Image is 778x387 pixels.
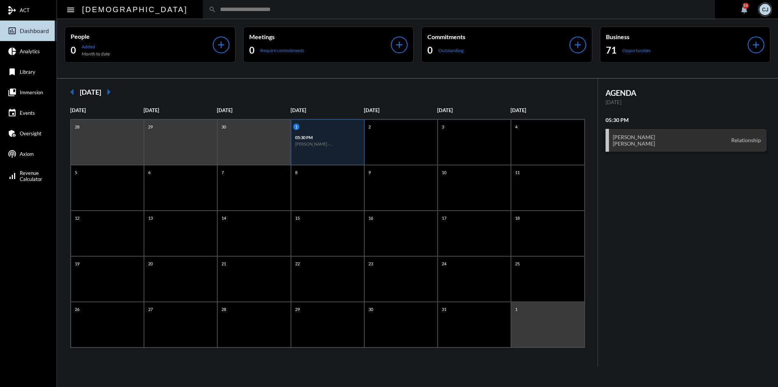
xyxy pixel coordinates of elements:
span: Events [20,110,35,116]
p: 20 [146,260,155,267]
p: 28 [220,306,228,312]
p: [DATE] [70,107,144,113]
p: 5 [73,169,79,176]
p: 22 [293,260,302,267]
p: 7 [220,169,226,176]
mat-icon: admin_panel_settings [8,129,17,138]
mat-icon: signal_cellular_alt [8,171,17,181]
div: 35 [743,3,749,9]
span: Analytics [20,48,40,54]
span: Relationship [729,137,763,144]
mat-icon: mediation [8,6,17,15]
p: 1 [293,124,299,130]
p: 27 [146,306,155,312]
h2: 0 [249,44,255,56]
p: [DATE] [606,99,767,105]
h2: 0 [71,44,76,56]
p: 19 [73,260,81,267]
p: 21 [220,260,228,267]
p: 9 [367,169,373,176]
span: Revenue Calculator [20,170,42,182]
mat-icon: arrow_left [65,84,80,100]
mat-icon: bookmark [8,67,17,76]
p: 3 [440,124,446,130]
h3: [PERSON_NAME] [PERSON_NAME] [613,134,655,147]
h2: [DATE] [80,88,101,96]
p: 15 [293,215,302,221]
p: 17 [440,215,448,221]
h2: 71 [606,44,617,56]
mat-icon: insert_chart_outlined [8,26,17,35]
mat-icon: add [394,40,405,50]
p: 18 [513,215,522,221]
p: 2 [367,124,373,130]
span: Axiom [20,151,34,157]
span: Oversight [20,130,41,136]
div: CJ [759,4,771,15]
p: 1 [513,306,519,312]
p: [DATE] [291,107,364,113]
h2: [DEMOGRAPHIC_DATA] [82,3,188,16]
p: 13 [146,215,155,221]
p: 24 [440,260,448,267]
mat-icon: notifications [740,5,749,14]
span: Library [20,69,35,75]
p: 8 [293,169,299,176]
mat-icon: arrow_right [101,84,116,100]
h2: 05:30 PM [606,117,767,123]
span: Dashboard [20,27,49,34]
p: Added [82,44,110,49]
p: [DATE] [144,107,217,113]
p: 31 [440,306,448,312]
p: Meetings [249,33,391,40]
p: 16 [367,215,375,221]
p: 30 [220,124,228,130]
p: 29 [293,306,302,312]
p: 28 [73,124,81,130]
p: 11 [513,169,522,176]
p: Month to date [82,51,110,57]
span: Immersion [20,89,43,95]
p: 4 [513,124,519,130]
p: 05:30 PM [295,135,360,140]
h6: [PERSON_NAME] - [PERSON_NAME] - Relationship [295,141,360,146]
p: 26 [73,306,81,312]
p: People [71,33,213,40]
mat-icon: add [572,40,583,50]
p: [DATE] [217,107,290,113]
h2: 0 [427,44,433,56]
p: 25 [513,260,522,267]
mat-icon: search [209,6,216,13]
span: ACT [20,7,30,13]
p: 23 [367,260,375,267]
mat-icon: Side nav toggle icon [66,5,75,14]
p: [DATE] [437,107,511,113]
p: Outstanding [438,48,463,53]
mat-icon: podcasts [8,149,17,159]
p: Commitments [427,33,569,40]
mat-icon: event [8,108,17,117]
mat-icon: add [216,40,226,50]
p: Opportunities [622,48,651,53]
p: [DATE] [511,107,584,113]
mat-icon: add [751,40,761,50]
p: 29 [146,124,155,130]
p: 30 [367,306,375,312]
p: 6 [146,169,152,176]
p: 10 [440,169,448,176]
p: 14 [220,215,228,221]
p: Business [606,33,748,40]
p: Require commitments [260,48,304,53]
h2: AGENDA [606,88,767,97]
mat-icon: pie_chart [8,47,17,56]
button: Toggle sidenav [63,2,78,17]
p: 12 [73,215,81,221]
mat-icon: collections_bookmark [8,88,17,97]
p: [DATE] [364,107,437,113]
